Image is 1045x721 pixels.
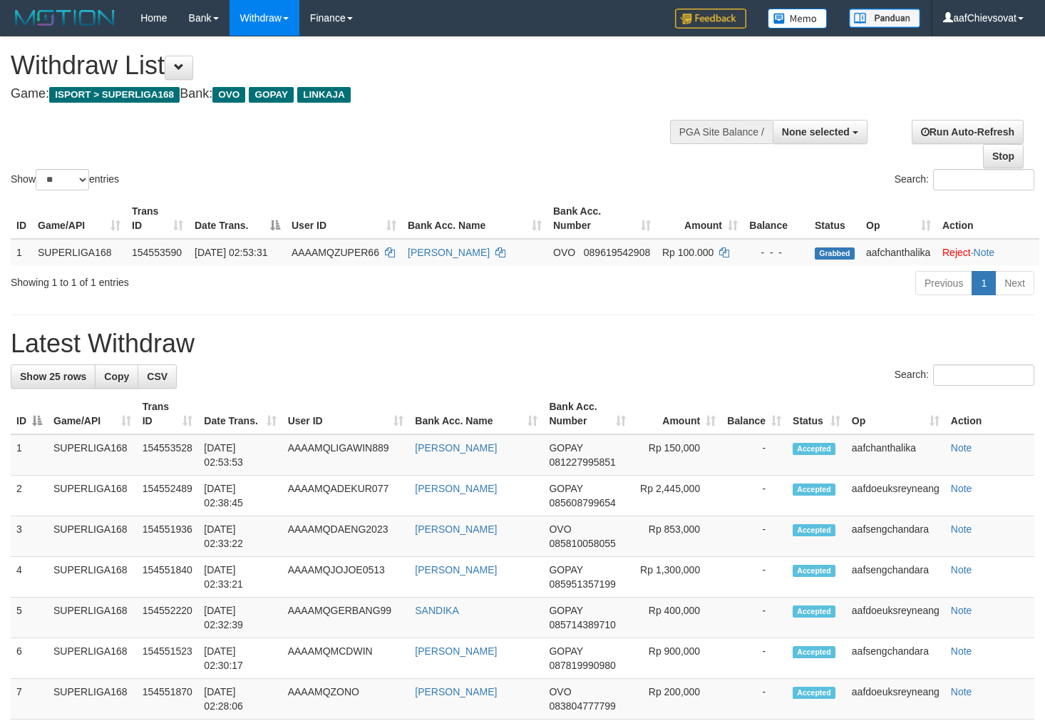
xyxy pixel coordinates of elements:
h1: Withdraw List [11,51,682,80]
td: 154551870 [137,679,199,720]
td: Rp 900,000 [632,638,721,679]
td: [DATE] 02:33:21 [198,557,282,598]
th: Bank Acc. Number: activate to sort column ascending [547,198,657,239]
a: [PERSON_NAME] [408,247,490,258]
td: SUPERLIGA168 [48,598,137,638]
div: Showing 1 to 1 of 1 entries [11,270,425,290]
a: Note [951,564,972,576]
td: [DATE] 02:30:17 [198,638,282,679]
span: Copy [104,371,129,382]
span: ISPORT > SUPERLIGA168 [49,87,180,103]
th: Balance [743,198,809,239]
td: aafdoeuksreyneang [846,598,945,638]
a: [PERSON_NAME] [415,523,497,535]
td: Rp 1,300,000 [632,557,721,598]
span: Rp 100.000 [662,247,714,258]
td: AAAAMQLIGAWIN889 [282,434,410,476]
td: SUPERLIGA168 [32,239,126,265]
a: Note [951,645,972,657]
td: Rp 200,000 [632,679,721,720]
a: [PERSON_NAME] [415,442,497,454]
td: SUPERLIGA168 [48,434,137,476]
td: 154552220 [137,598,199,638]
a: Run Auto-Refresh [912,120,1024,144]
td: - [721,476,787,516]
td: · [937,239,1039,265]
a: Note [951,605,972,616]
th: Status: activate to sort column ascending [787,394,846,434]
td: 1 [11,434,48,476]
span: Accepted [793,443,835,455]
th: Action [937,198,1039,239]
a: Reject [942,247,971,258]
span: Copy 085714389710 to clipboard [549,619,615,630]
td: aafsengchandara [846,638,945,679]
td: 6 [11,638,48,679]
td: aafchanthalika [846,434,945,476]
span: OVO [549,686,571,697]
span: Accepted [793,605,835,618]
a: Note [974,247,995,258]
label: Show entries [11,169,119,190]
td: aafsengchandara [846,516,945,557]
input: Search: [933,169,1034,190]
span: Grabbed [815,247,855,260]
span: Copy 085810058055 to clipboard [549,538,615,549]
th: Amount: activate to sort column ascending [632,394,721,434]
td: aafsengchandara [846,557,945,598]
span: [DATE] 02:53:31 [195,247,267,258]
span: Accepted [793,687,835,699]
td: [DATE] 02:32:39 [198,598,282,638]
td: AAAAMQZONO [282,679,410,720]
td: - [721,434,787,476]
span: Accepted [793,484,835,496]
a: Next [995,271,1034,295]
td: 154552489 [137,476,199,516]
span: Accepted [793,565,835,577]
a: [PERSON_NAME] [415,645,497,657]
a: Stop [983,144,1024,168]
th: Game/API: activate to sort column ascending [32,198,126,239]
th: Trans ID: activate to sort column ascending [126,198,189,239]
td: 1 [11,239,32,265]
span: Copy 085608799654 to clipboard [549,497,615,508]
h1: Latest Withdraw [11,329,1034,358]
span: Copy 081227995851 to clipboard [549,456,615,468]
a: Note [951,442,972,454]
a: [PERSON_NAME] [415,483,497,494]
td: - [721,557,787,598]
a: [PERSON_NAME] [415,686,497,697]
td: 7 [11,679,48,720]
label: Search: [895,364,1034,386]
td: aafchanthalika [860,239,937,265]
span: GOPAY [549,605,582,616]
div: PGA Site Balance / [670,120,773,144]
a: Note [951,523,972,535]
span: OVO [549,523,571,535]
td: SUPERLIGA168 [48,557,137,598]
a: [PERSON_NAME] [415,564,497,576]
td: Rp 2,445,000 [632,476,721,516]
span: Accepted [793,646,835,658]
th: Bank Acc. Name: activate to sort column ascending [402,198,547,239]
td: SUPERLIGA168 [48,638,137,679]
span: Copy 089619542908 to clipboard [584,247,650,258]
th: Date Trans.: activate to sort column descending [189,198,286,239]
span: 154553590 [132,247,182,258]
th: Bank Acc. Name: activate to sort column ascending [409,394,543,434]
span: Copy 087819990980 to clipboard [549,660,615,671]
td: Rp 400,000 [632,598,721,638]
th: ID [11,198,32,239]
td: AAAAMQGERBANG99 [282,598,410,638]
a: 1 [972,271,996,295]
td: 154551936 [137,516,199,557]
span: Accepted [793,524,835,536]
td: aafdoeuksreyneang [846,476,945,516]
label: Search: [895,169,1034,190]
th: Op: activate to sort column ascending [860,198,937,239]
div: - - - [749,245,803,260]
span: GOPAY [549,442,582,454]
td: AAAAMQDAENG2023 [282,516,410,557]
span: GOPAY [549,564,582,576]
a: Show 25 rows [11,364,96,389]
